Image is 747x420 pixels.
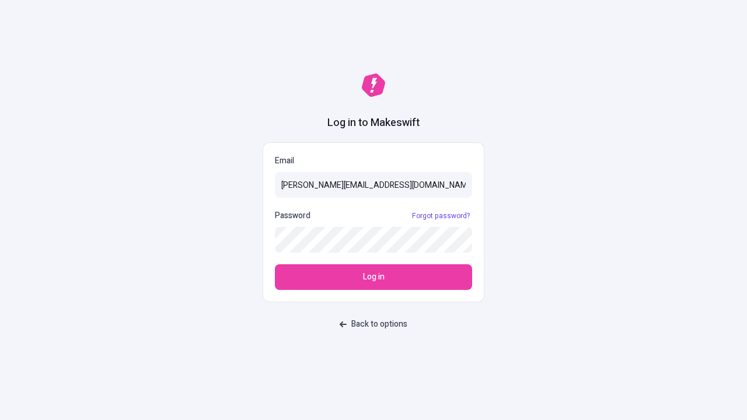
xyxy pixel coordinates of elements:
[275,172,472,198] input: Email
[275,155,472,167] p: Email
[351,318,407,331] span: Back to options
[327,116,420,131] h1: Log in to Makeswift
[275,264,472,290] button: Log in
[275,209,310,222] p: Password
[333,314,414,335] button: Back to options
[363,271,385,283] span: Log in
[410,211,472,220] a: Forgot password?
